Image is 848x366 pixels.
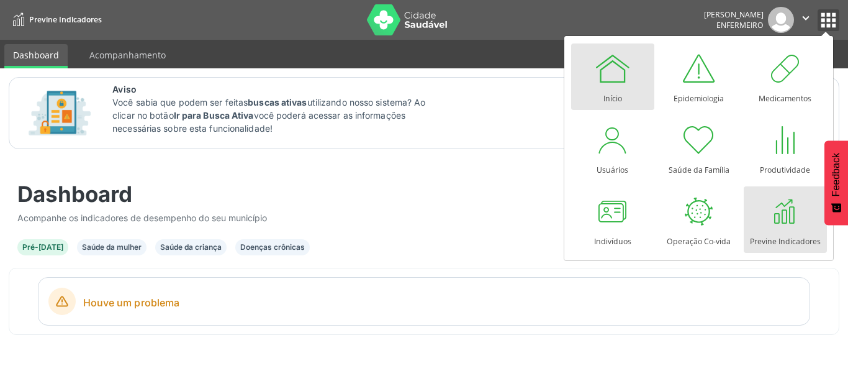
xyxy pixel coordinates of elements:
a: Usuários [571,115,654,181]
a: Medicamentos [744,43,827,110]
a: Acompanhamento [81,44,174,66]
div: [PERSON_NAME] [704,9,764,20]
span: Houve um problema [83,295,800,310]
a: Início [571,43,654,110]
div: Pré-[DATE] [22,242,63,253]
span: Enfermeiro [716,20,764,30]
div: Dashboard [17,181,831,207]
button: Feedback - Mostrar pesquisa [824,140,848,225]
strong: buscas ativas [248,97,307,108]
img: Imagem de CalloutCard [24,85,95,141]
div: Acompanhe os indicadores de desempenho do seu município [17,211,831,224]
a: Indivíduos [571,186,654,253]
div: Saúde da mulher [82,242,142,253]
i:  [799,11,813,25]
span: Previne Indicadores [29,14,102,25]
a: Operação Co-vida [657,186,741,253]
a: Previne Indicadores [744,186,827,253]
a: Saúde da Família [657,115,741,181]
img: img [768,7,794,33]
div: Doenças crônicas [240,242,305,253]
div: Saúde da criança [160,242,222,253]
a: Dashboard [4,44,68,68]
button: apps [818,9,839,31]
span: Feedback [831,153,842,196]
a: Epidemiologia [657,43,741,110]
span: Aviso [112,83,441,96]
strong: Ir para Busca Ativa [174,110,254,121]
a: Produtividade [744,115,827,181]
p: Você sabia que podem ser feitas utilizando nosso sistema? Ao clicar no botão você poderá acessar ... [112,96,441,135]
